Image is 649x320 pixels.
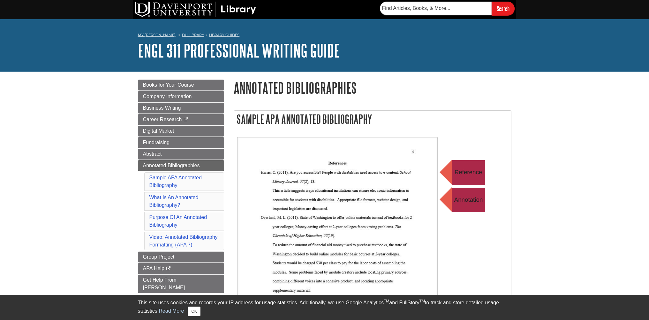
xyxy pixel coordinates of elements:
[143,151,162,157] span: Abstract
[143,117,182,122] span: Career Research
[143,277,185,290] span: Get Help From [PERSON_NAME]
[138,80,224,293] div: Guide Page Menu
[138,263,224,274] a: APA Help
[143,266,164,271] span: APA Help
[149,215,207,228] a: Purpose Of An Annotated Bibliography
[143,82,194,88] span: Books for Your Course
[138,149,224,160] a: Abstract
[143,94,192,99] span: Company Information
[135,2,256,17] img: DU Library
[138,80,224,90] a: Books for Your Course
[138,91,224,102] a: Company Information
[492,2,515,15] input: Search
[188,307,200,316] button: Close
[143,140,170,145] span: Fundraising
[138,275,224,293] a: Get Help From [PERSON_NAME]
[380,2,515,15] form: Searches DU Library's articles, books, and more
[138,137,224,148] a: Fundraising
[143,128,174,134] span: Digital Market
[183,118,189,122] i: This link opens in a new window
[182,33,204,37] a: DU Library
[143,163,200,168] span: Annotated Bibliographies
[149,234,218,247] a: Video: Annotated Bibliography Formatting (APA 7)
[149,195,199,208] a: What Is An Annotated Bibliography?
[138,41,340,60] a: ENGL 311 Professional Writing Guide
[138,252,224,262] a: Group Project
[384,299,389,303] sup: TM
[143,254,175,260] span: Group Project
[234,111,511,128] h2: Sample APA Annotated Bibliography
[138,32,176,38] a: My [PERSON_NAME]
[166,267,171,271] i: This link opens in a new window
[138,126,224,137] a: Digital Market
[380,2,492,15] input: Find Articles, Books, & More...
[234,80,511,96] h1: Annotated Bibliographies
[138,103,224,113] a: Business Writing
[143,105,181,111] span: Business Writing
[138,31,511,41] nav: breadcrumb
[159,308,184,314] a: Read More
[209,33,239,37] a: Library Guides
[138,160,224,171] a: Annotated Bibliographies
[419,299,425,303] sup: TM
[138,299,511,316] div: This site uses cookies and records your IP address for usage statistics. Additionally, we use Goo...
[138,114,224,125] a: Career Research
[149,175,202,188] a: Sample APA Annotated Bibliography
